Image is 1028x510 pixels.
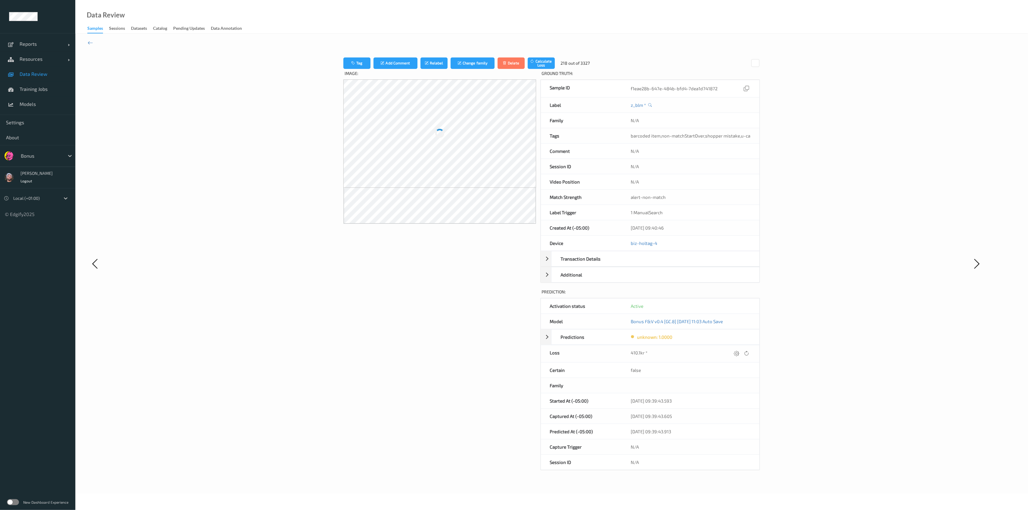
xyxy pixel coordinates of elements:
[451,57,495,69] button: Change family
[661,133,704,138] span: non-matchStartOver
[631,303,750,309] div: Active
[540,69,760,79] label: Ground Truth :
[541,329,760,345] div: Predictionsunknown: 1.0000
[622,439,759,454] div: N/A
[541,128,622,143] div: Tags
[373,57,417,69] button: Add Comment
[343,69,536,79] label: Image:
[541,113,622,128] div: Family
[541,345,622,362] div: Loss
[631,240,657,246] a: biz-holtag-4
[541,80,622,97] div: Sample ID
[622,424,759,439] div: [DATE] 09:39:43.913
[498,57,525,69] button: Delete
[540,287,760,298] label: Prediction:
[622,393,759,408] div: [DATE] 09:39:43.593
[631,102,646,108] a: z_blm *
[541,267,760,283] div: Additional
[622,205,759,220] div: 1 ManualSearch
[631,133,661,138] span: barcoded item
[541,298,622,314] div: Activation status
[87,24,109,33] a: Samples
[153,25,167,33] div: Catalog
[551,251,629,266] div: Transaction Details
[637,334,672,340] div: unknown: 1.0000
[631,133,750,138] span: , , ,
[541,159,622,174] div: Session ID
[109,24,131,33] a: Sessions
[541,236,622,251] div: Device
[622,113,759,128] div: N/A
[541,378,622,393] div: Family
[622,190,759,205] div: alert-non-match
[541,205,622,220] div: Label Trigger
[541,439,622,454] div: Capture Trigger
[622,409,759,424] div: [DATE] 09:39:43.605
[87,25,103,33] div: Samples
[622,220,759,235] div: [DATE] 09:40:46
[541,174,622,189] div: Video Position
[541,424,622,439] div: Predicted At (-05:00)
[343,57,370,69] button: Tag
[551,267,629,282] div: Additional
[541,144,622,159] div: Comment
[631,85,750,93] div: f1eae28b-647e-484b-bfd4-7dea1d741872
[541,190,622,205] div: Match Strength
[173,25,205,33] div: Pending Updates
[211,25,242,33] div: Data Annotation
[631,319,723,324] a: Bonus F&V v0.4 [GC.8] [DATE] 11:03 Auto Save
[561,60,590,66] div: 218 out of 3327
[551,329,629,345] div: Predictions
[173,24,211,33] a: Pending Updates
[541,220,622,235] div: Created At (-05:00)
[153,24,173,33] a: Catalog
[131,25,147,33] div: Datasets
[622,144,759,159] div: N/A
[541,455,622,470] div: Session ID
[622,159,759,174] div: N/A
[541,314,622,329] div: Model
[705,133,740,138] span: shopper mistake
[631,350,648,358] div: 410.1kr *
[622,455,759,470] div: N/A
[109,25,125,33] div: Sessions
[541,251,760,267] div: Transaction Details
[420,57,448,69] button: Relabel
[741,133,750,138] span: u-ca
[622,363,759,378] div: false
[541,393,622,408] div: Started At (-05:00)
[131,24,153,33] a: Datasets
[211,24,248,33] a: Data Annotation
[87,12,125,18] div: Data Review
[528,57,555,69] button: Calculate Loss
[622,174,759,189] div: N/A
[541,409,622,424] div: Captured At (-05:00)
[541,97,622,113] div: Label
[541,363,622,378] div: Certain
